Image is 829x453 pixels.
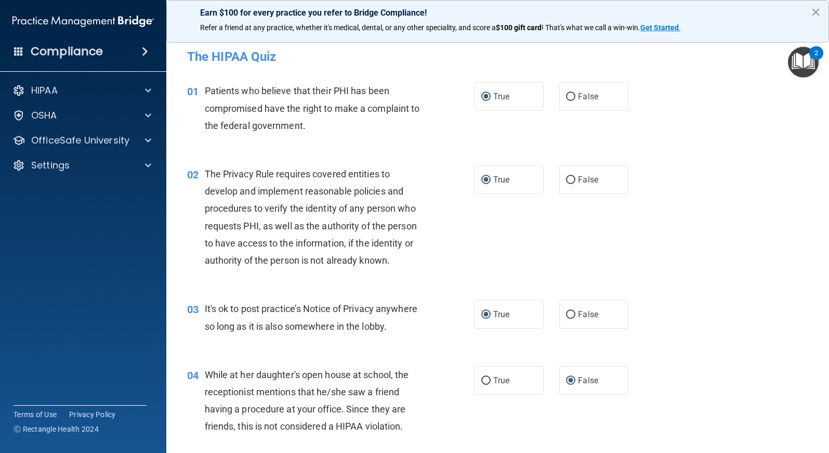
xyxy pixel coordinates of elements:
[578,376,598,385] span: False
[640,23,680,32] a: Get Started
[31,84,58,97] p: HIPAA
[811,4,821,20] button: Close
[12,11,154,32] img: PMB logo
[14,409,57,420] a: Terms of Use
[493,309,509,319] span: True
[542,23,640,32] span: ! That's what we call a win-win.
[481,311,491,319] input: True
[566,93,575,101] input: False
[788,47,819,77] button: Open Resource Center, 2 new notifications
[493,175,509,185] span: True
[205,303,417,331] span: It's ok to post practice’s Notice of Privacy anywhere so long as it is also somewhere in the lobby.
[31,159,70,172] p: Settings
[496,23,542,32] strong: $100 gift card
[640,23,679,32] strong: Get Started
[31,44,103,59] h4: Compliance
[12,84,151,97] a: HIPAA
[566,311,575,319] input: False
[493,92,509,101] span: True
[481,176,491,184] input: True
[566,176,575,184] input: False
[481,377,491,385] input: True
[187,303,199,316] span: 03
[12,109,151,122] a: OSHA
[566,377,575,385] input: False
[187,85,199,98] span: 01
[187,369,199,382] span: 04
[578,92,598,101] span: False
[578,175,598,185] span: False
[31,134,129,147] p: OfficeSafe University
[187,169,199,181] span: 02
[14,424,99,434] span: Ⓒ Rectangle Health 2024
[814,53,818,67] div: 2
[200,23,496,32] span: Refer a friend at any practice, whether it's medical, dental, or any other speciality, and score a
[205,85,420,131] span: Patients who believe that their PHI has been compromised have the right to make a complaint to th...
[12,159,151,172] a: Settings
[205,369,409,432] span: While at her daughter's open house at school, the receptionist mentions that he/she saw a friend ...
[200,8,795,18] p: Earn $100 for every practice you refer to Bridge Compliance!
[578,309,598,319] span: False
[12,134,151,147] a: OfficeSafe University
[481,93,491,101] input: True
[187,50,808,63] h4: The HIPAA Quiz
[31,109,57,122] p: OSHA
[493,376,509,385] span: True
[69,409,116,420] a: Privacy Policy
[205,169,417,266] span: The Privacy Rule requires covered entities to develop and implement reasonable policies and proce...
